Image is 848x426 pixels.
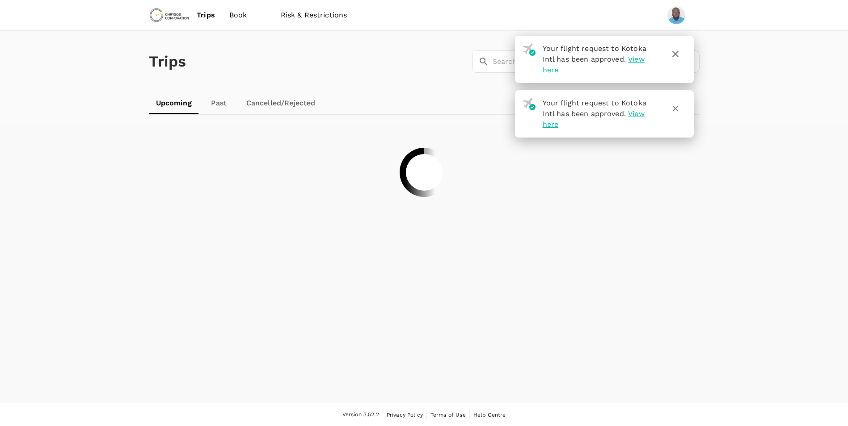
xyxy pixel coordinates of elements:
img: Chrysos Corporation [149,5,190,25]
img: flight-approved [523,98,536,110]
img: flight-approved [523,43,536,56]
h1: Trips [149,31,186,92]
span: Help Centre [473,412,506,418]
a: Upcoming [149,92,199,114]
img: Chrispin Awuah-Baffour [667,6,685,24]
span: Privacy Policy [387,412,423,418]
a: Cancelled/Rejected [239,92,323,114]
span: Your flight request to Kotoka Intl has been approved. [543,44,646,63]
span: Book [229,10,247,21]
span: Trips [197,10,215,21]
span: Risk & Restrictions [281,10,347,21]
a: Privacy Policy [387,410,423,420]
span: Version 3.52.2 [342,410,379,419]
a: Help Centre [473,410,506,420]
a: Terms of Use [430,410,466,420]
a: Past [199,92,239,114]
span: Your flight request to Kotoka Intl has been approved. [543,99,646,118]
span: Terms of Use [430,412,466,418]
input: Search by travellers, trips, or destination, label, team [493,50,700,73]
